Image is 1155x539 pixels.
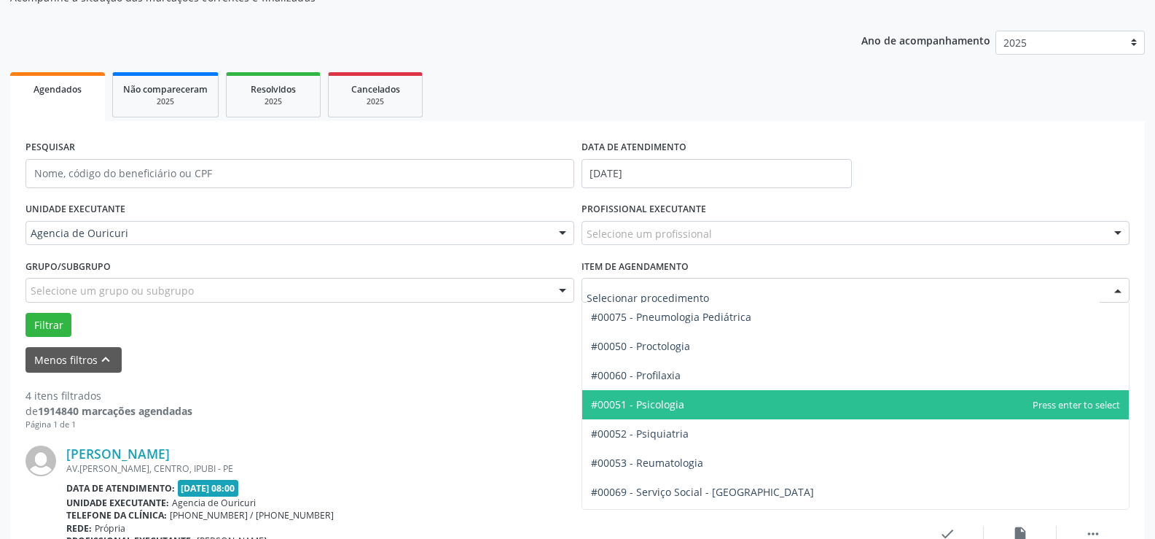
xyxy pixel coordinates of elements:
span: #00060 - Profilaxia [591,368,681,382]
label: PROFISSIONAL EXECUTANTE [582,198,706,221]
div: 2025 [339,96,412,107]
span: #00052 - Psiquiatria [591,427,689,441]
p: Ano de acompanhamento [861,31,990,49]
div: 4 itens filtrados [26,388,192,403]
strong: 1914840 marcações agendadas [38,404,192,418]
span: #00050 - Proctologia [591,339,690,353]
a: [PERSON_NAME] [66,446,170,462]
span: Resolvidos [251,83,296,96]
span: [DATE] 08:00 [178,480,239,497]
div: de [26,403,192,419]
span: Não compareceram [123,83,208,96]
span: Agendados [34,83,82,96]
div: AV.[PERSON_NAME], CENTRO, IPUBI - PE [66,462,911,475]
i: keyboard_arrow_up [98,352,114,368]
label: PESQUISAR [26,136,75,159]
span: Agencia de Ouricuri [172,497,256,509]
span: #00053 - Reumatologia [591,456,703,470]
span: #00075 - Pneumologia Pediátrica [591,310,751,324]
button: Filtrar [26,313,71,338]
label: DATA DE ATENDIMENTO [582,136,686,159]
input: Selecionar procedimento [587,283,1100,312]
b: Data de atendimento: [66,482,175,495]
span: Cancelados [351,83,400,96]
span: Agencia de Ouricuri [31,226,544,241]
b: Unidade executante: [66,497,169,509]
span: Selecione um profissional [587,226,712,241]
span: #00069 - Serviço Social - [GEOGRAPHIC_DATA] [591,485,814,499]
span: Própria [95,522,125,535]
span: Selecione um grupo ou subgrupo [31,283,194,298]
img: img [26,446,56,476]
b: Rede: [66,522,92,535]
label: Item de agendamento [582,255,689,278]
label: UNIDADE EXECUTANTE [26,198,125,221]
input: Nome, código do beneficiário ou CPF [26,159,574,188]
div: 2025 [123,96,208,107]
div: 2025 [237,96,310,107]
button: Menos filtroskeyboard_arrow_up [26,347,122,373]
input: Selecione um intervalo [582,159,852,188]
span: [PHONE_NUMBER] / [PHONE_NUMBER] [170,509,334,521]
span: #00051 - Psicologia [591,398,684,411]
b: Telefone da clínica: [66,509,167,521]
label: Grupo/Subgrupo [26,255,111,278]
div: Página 1 de 1 [26,419,192,431]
